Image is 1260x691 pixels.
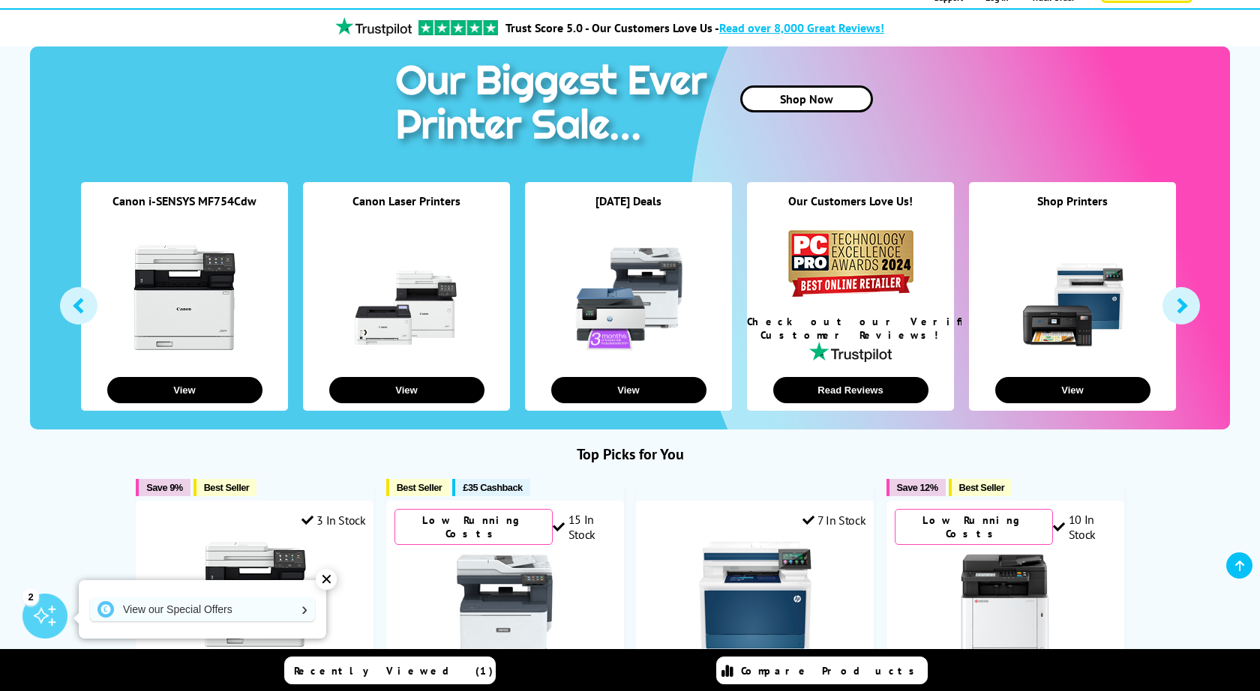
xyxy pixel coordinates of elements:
[199,539,311,651] img: Canon i-SENSYS MF754Cdw
[740,85,873,112] a: Shop Now
[949,479,1012,496] button: Best Seller
[452,479,529,496] button: £35 Cashback
[146,482,182,493] span: Save 9%
[969,193,1176,227] div: Shop Printers
[386,479,450,496] button: Best Seller
[897,482,938,493] span: Save 12%
[112,193,256,208] a: Canon i-SENSYS MF754Cdw
[394,509,553,545] div: Low Running Costs
[329,377,484,403] button: View
[895,509,1054,545] div: Low Running Costs
[553,512,616,542] div: 15 In Stock
[107,377,262,403] button: View
[284,657,496,684] a: Recently Viewed (1)
[699,539,811,651] img: HP Color LaserJet Pro MFP 4302dw
[22,588,39,605] div: 2
[741,664,922,678] span: Compare Products
[90,597,315,621] a: View our Special Offers
[995,377,1150,403] button: View
[505,20,884,35] a: Trust Score 5.0 - Our Customers Love Us -Read over 8,000 Great Reviews!
[448,552,561,665] img: Xerox C325
[418,20,498,35] img: trustpilot rating
[949,552,1061,665] img: Kyocera ECOSYS MA2600cwfx
[316,569,337,590] div: ✕
[773,377,928,403] button: Read Reviews
[352,193,460,208] a: Canon Laser Printers
[199,639,311,654] a: Canon i-SENSYS MF754Cdw
[301,513,366,528] div: 3 In Stock
[886,479,946,496] button: Save 12%
[136,479,190,496] button: Save 9%
[397,482,442,493] span: Best Seller
[551,377,706,403] button: View
[204,482,250,493] span: Best Seller
[1053,512,1116,542] div: 10 In Stock
[716,657,928,684] a: Compare Products
[328,17,418,36] img: trustpilot rating
[959,482,1005,493] span: Best Seller
[747,193,954,227] div: Our Customers Love Us!
[294,664,493,678] span: Recently Viewed (1)
[525,193,732,227] div: [DATE] Deals
[388,46,722,164] img: printer sale
[193,479,257,496] button: Best Seller
[699,639,811,654] a: HP Color LaserJet Pro MFP 4302dw
[802,513,866,528] div: 7 In Stock
[463,482,522,493] span: £35 Cashback
[719,20,884,35] span: Read over 8,000 Great Reviews!
[747,315,954,342] div: Check out our Verified Customer Reviews!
